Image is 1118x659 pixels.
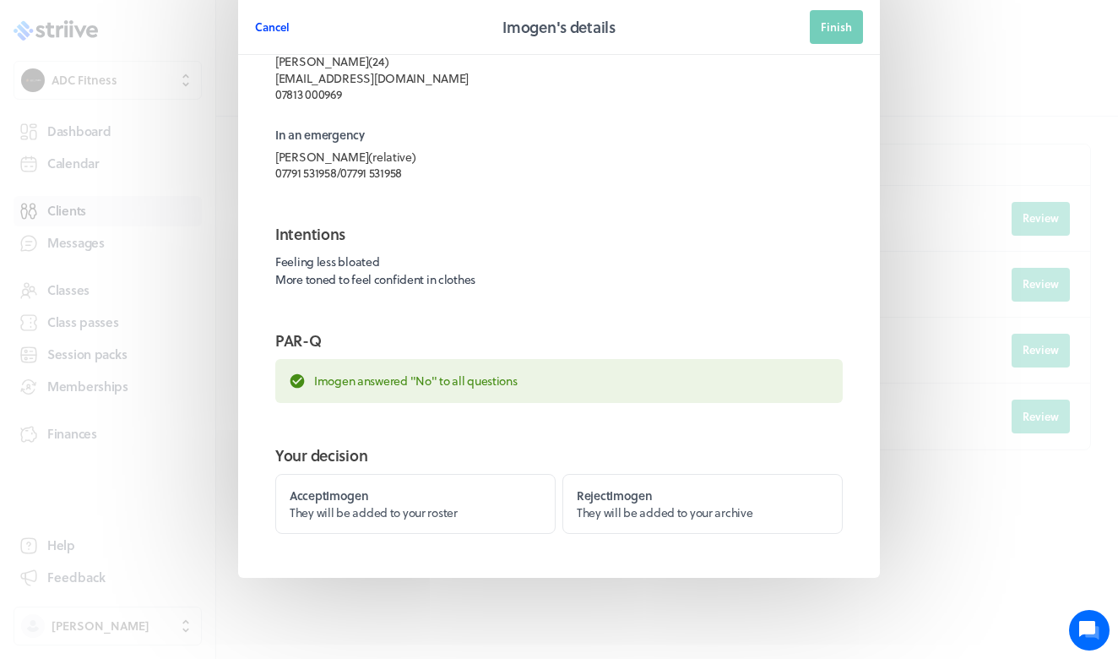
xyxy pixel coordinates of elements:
[314,373,829,389] h3: Imogen answered "No" to all questions
[577,504,752,521] span: They will be added to your archive
[275,149,843,166] p: [PERSON_NAME] ( relative )
[275,253,843,288] p: Feeling less bloated More toned to feel confident in clothes
[1069,610,1110,651] iframe: gist-messenger-bubble-iframe
[810,10,863,44] button: Finish
[49,291,301,324] input: Search articles
[23,263,315,283] p: Find an answer quickly
[275,165,843,182] p: 07791 531958 / 07791 531958
[275,222,843,246] h2: Intentions
[255,10,290,44] button: Cancel
[502,15,616,39] h2: Imogen's details
[275,70,843,87] p: [EMAIL_ADDRESS][DOMAIN_NAME]
[255,19,290,35] span: Cancel
[275,444,843,467] h2: Your decision
[275,329,843,352] h2: PAR-Q
[290,504,458,521] span: They will be added to your roster
[26,197,312,231] button: New conversation
[275,127,843,144] label: In an emergency
[821,19,852,35] span: Finish
[275,86,843,103] p: 07813 000969
[577,487,653,504] strong: Reject Imogen
[275,53,843,70] p: [PERSON_NAME] ( 24 )
[109,207,203,221] span: New conversation
[25,112,312,166] h2: We're here to help. Ask us anything!
[290,487,369,504] strong: Accept Imogen
[25,82,312,109] h1: Hi [PERSON_NAME]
